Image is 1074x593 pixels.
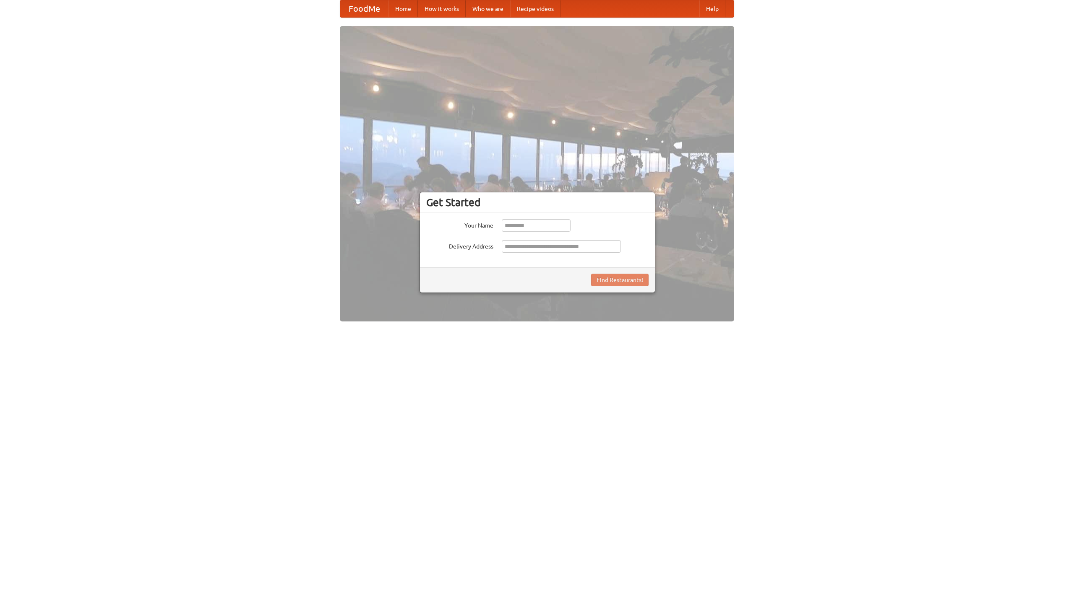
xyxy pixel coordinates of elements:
a: Home [388,0,418,17]
button: Find Restaurants! [591,274,649,286]
a: Recipe videos [510,0,560,17]
label: Your Name [426,219,493,230]
a: Help [699,0,725,17]
a: Who we are [466,0,510,17]
h3: Get Started [426,196,649,209]
label: Delivery Address [426,240,493,251]
a: FoodMe [340,0,388,17]
a: How it works [418,0,466,17]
